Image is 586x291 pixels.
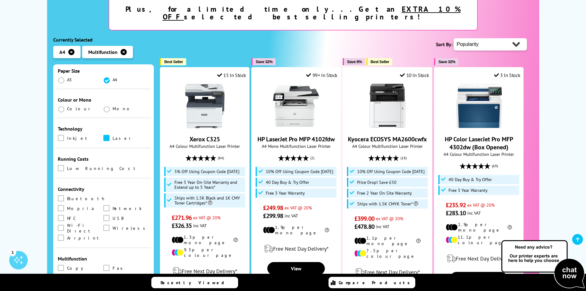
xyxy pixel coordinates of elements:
[255,143,337,149] span: A4 Mono Multifunction Laser Printer
[67,225,104,232] span: Wi-Fi Direct
[456,124,502,130] a: HP Color LaserJet Pro MFP 4302dw (Box Opened)
[400,72,429,78] div: 10 In Stock
[346,264,429,281] div: modal_delivery
[174,180,244,190] span: Free 3 Year On-Site Warranty and Extend up to 5 Years*
[376,216,403,221] span: ex VAT @ 20%
[366,58,393,65] button: Best Seller
[256,59,273,64] span: Save 32%
[438,59,455,64] span: Save 32%
[446,209,466,217] span: £283.10
[67,205,95,212] span: Mopria
[182,83,228,129] img: Xerox C325
[113,215,123,222] span: USB
[189,135,220,143] a: Xerox C325
[448,177,492,182] span: 40 Day Buy & Try Offer
[67,165,138,172] span: Low Running Cost
[434,58,458,65] button: Save 32%
[163,143,246,149] span: A4 Colour Multifunction Laser Printer
[113,135,133,142] span: Laser
[437,151,520,157] span: A4 Colour Multifunction Laser Printer
[354,248,421,259] li: 7.5p per colour page
[251,58,276,65] button: Save 32%
[9,249,16,256] div: 1
[193,223,207,228] span: inc VAT
[182,124,228,130] a: Xerox C325
[113,265,125,272] span: Fax
[161,280,230,285] span: Recently Viewed
[445,135,513,151] a: HP Color LaserJet Pro MFP 4302dw (Box Opened)
[174,169,239,174] span: 5% Off Using Coupon Code [DATE]
[67,135,90,142] span: Inkjet
[450,272,507,285] a: View
[348,135,427,143] a: Kyocera ECOSYS MA2600cwfx
[163,263,246,280] div: modal_delivery
[354,235,421,246] li: 1.1p per mono page
[263,212,283,220] span: £299.98
[58,97,149,103] div: Colour or Mono
[492,160,498,172] span: (69)
[446,222,512,233] li: 1.9p per mono page
[354,223,374,231] span: £478.80
[494,72,520,78] div: 3 In Stock
[437,250,520,267] div: modal_delivery
[310,152,314,164] span: (2)
[266,191,305,196] span: Free 3 Year Warranty
[67,235,102,241] span: Airprint
[172,214,192,222] span: £271.96
[58,126,149,132] div: Technology
[172,247,238,258] li: 9.3p per colour page
[500,239,586,290] img: Open Live Chat window
[172,234,238,245] li: 1.3p per mono page
[357,191,412,196] span: Free 2 Year On-Site Warranty
[365,124,411,130] a: Kyocera ECOSYS MA2600cwfx
[263,224,329,236] li: 1.9p per mono page
[217,72,246,78] div: 15 In Stock
[255,240,337,257] div: modal_delivery
[365,83,411,129] img: Kyocera ECOSYS MA2600cwfx
[357,201,418,206] span: Ships with 1.5K CMYK Toner*
[285,205,312,211] span: ex VAT @ 20%
[263,204,283,212] span: £249.98
[285,213,298,219] span: inc VAT
[266,180,309,185] span: 40 Day Buy & Try Offer
[218,152,224,164] span: (84)
[266,169,333,174] span: 10% Off Using Coupon Code [DATE]
[113,225,149,232] span: Wireless
[193,215,221,220] span: ex VAT @ 20%
[347,59,362,64] span: Save 9%
[371,59,389,64] span: Best Seller
[163,4,461,22] u: EXTRA 10% OFF
[59,49,65,55] span: A4
[257,135,335,143] a: HP LaserJet Pro MFP 4102fdw
[58,186,149,192] div: Connectivity
[58,156,149,162] div: Running Costs
[174,196,244,205] span: Ships with 1.5K Black and 1K CMY Toner Cartridges*
[446,201,466,209] span: £235.92
[267,262,325,275] a: View
[346,143,429,149] span: A4 Colour Multifunction Laser Printer
[67,195,106,202] span: Bluetooth
[67,265,88,272] span: Copy
[151,277,238,288] a: Recently Viewed
[160,58,186,65] button: Best Seller
[273,124,319,130] a: HP LaserJet Pro MFP 4102fdw
[126,4,461,22] strong: Plus, for a limited time only...Get an selected best selling printers!
[88,49,118,55] span: Multifunction
[113,106,133,111] span: Mono
[67,106,93,111] span: Colour
[376,224,389,229] span: inc VAT
[58,256,149,262] div: Multifunction
[67,77,73,83] span: A3
[53,37,154,43] div: Currently Selected
[354,215,374,223] span: £399.00
[456,83,502,129] img: HP Color LaserJet Pro MFP 4302dw (Box Opened)
[357,180,397,185] span: Price Drop! Save £50
[113,205,142,212] span: Network
[467,210,481,216] span: inc VAT
[448,188,488,193] span: Free 3 Year Warranty
[273,83,319,129] img: HP LaserJet Pro MFP 4102fdw
[172,222,192,230] span: £326.35
[343,58,365,65] button: Save 9%
[357,169,425,174] span: 10% Off Using Coupon Code [DATE]
[113,77,118,83] span: A4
